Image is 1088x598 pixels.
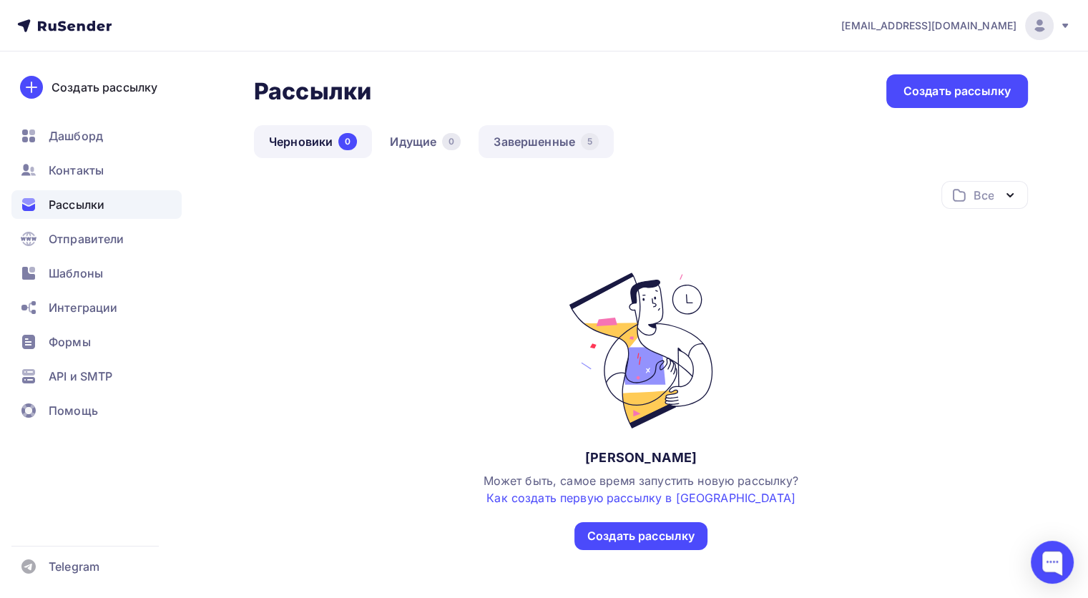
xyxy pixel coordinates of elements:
button: Все [941,181,1028,209]
h2: Рассылки [254,77,371,106]
a: Завершенные5 [479,125,614,158]
a: Как создать первую рассылку в [GEOGRAPHIC_DATA] [486,491,795,505]
span: Контакты [49,162,104,179]
a: [EMAIL_ADDRESS][DOMAIN_NAME] [841,11,1071,40]
span: Рассылки [49,196,104,213]
span: API и SMTP [49,368,112,385]
div: 0 [338,133,357,150]
div: 0 [442,133,461,150]
div: Создать рассылку [52,79,157,96]
div: Все [974,187,994,204]
span: Дашборд [49,127,103,144]
div: [PERSON_NAME] [585,449,697,466]
span: Может быть, самое время запустить новую рассылку? [484,474,799,505]
a: Черновики0 [254,125,372,158]
a: Формы [11,328,182,356]
span: Telegram [49,558,99,575]
a: Рассылки [11,190,182,219]
span: Интеграции [49,299,117,316]
span: Шаблоны [49,265,103,282]
span: Отправители [49,230,124,247]
a: Идущие0 [375,125,476,158]
a: Шаблоны [11,259,182,288]
span: Помощь [49,402,98,419]
span: [EMAIL_ADDRESS][DOMAIN_NAME] [841,19,1016,33]
a: Контакты [11,156,182,185]
div: Создать рассылку [587,528,695,544]
a: Отправители [11,225,182,253]
div: 5 [581,133,599,150]
span: Формы [49,333,91,351]
a: Дашборд [11,122,182,150]
div: Создать рассылку [903,83,1011,99]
